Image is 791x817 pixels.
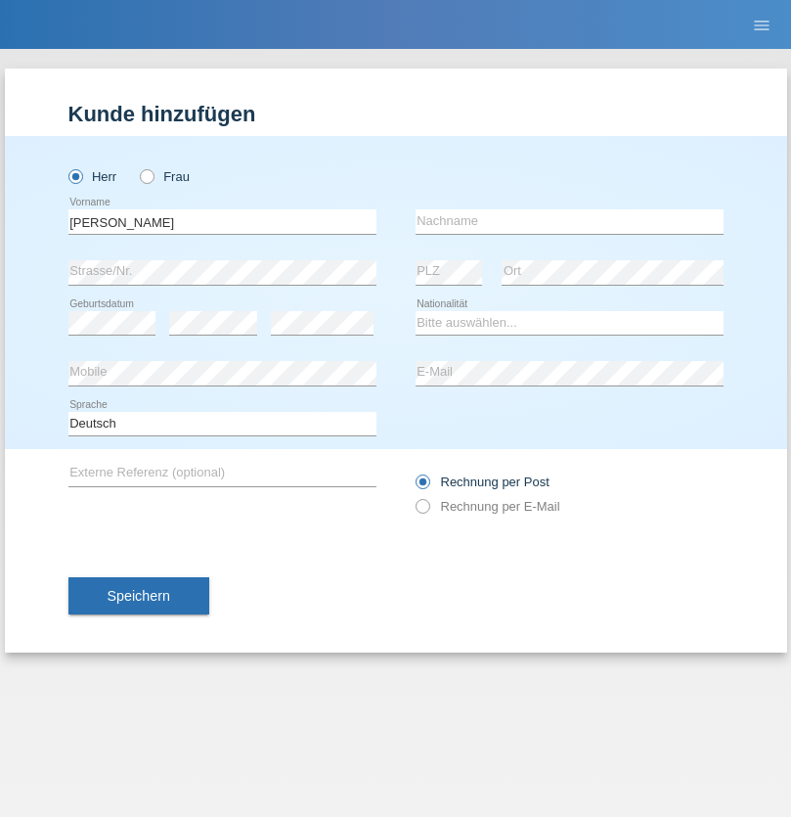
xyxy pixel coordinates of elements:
[140,169,190,184] label: Frau
[416,475,428,499] input: Rechnung per Post
[108,588,170,604] span: Speichern
[416,475,549,489] label: Rechnung per Post
[416,499,560,514] label: Rechnung per E-Mail
[742,19,781,30] a: menu
[68,577,209,614] button: Speichern
[752,16,771,35] i: menu
[416,499,428,523] input: Rechnung per E-Mail
[68,102,724,126] h1: Kunde hinzufügen
[68,169,81,182] input: Herr
[140,169,153,182] input: Frau
[68,169,117,184] label: Herr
